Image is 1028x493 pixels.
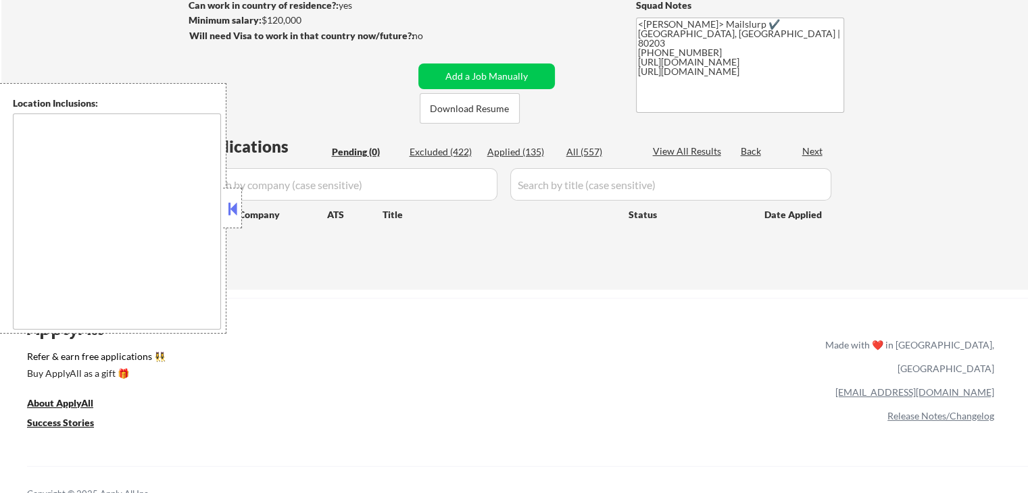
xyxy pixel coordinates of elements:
[189,14,262,26] strong: Minimum salary:
[420,93,520,124] button: Download Resume
[418,63,555,89] button: Add a Job Manually
[820,333,994,380] div: Made with ❤️ in [GEOGRAPHIC_DATA], [GEOGRAPHIC_DATA]
[802,145,824,158] div: Next
[27,417,94,428] u: Success Stories
[410,145,477,159] div: Excluded (422)
[27,369,162,378] div: Buy ApplyAll as a gift 🎁
[27,397,93,409] u: About ApplyAll
[27,317,118,340] div: ApplyAll
[510,168,831,201] input: Search by title (case sensitive)
[27,352,543,366] a: Refer & earn free applications 👯‍♀️
[27,415,112,432] a: Success Stories
[189,14,414,27] div: $120,000
[332,145,399,159] div: Pending (0)
[13,97,221,110] div: Location Inclusions:
[239,208,327,222] div: Company
[764,208,824,222] div: Date Applied
[653,145,725,158] div: View All Results
[189,30,414,41] strong: Will need Visa to work in that country now/future?:
[327,208,383,222] div: ATS
[741,145,762,158] div: Back
[193,138,327,155] div: Applications
[566,145,634,159] div: All (557)
[27,366,162,383] a: Buy ApplyAll as a gift 🎁
[27,396,112,413] a: About ApplyAll
[487,145,555,159] div: Applied (135)
[383,208,616,222] div: Title
[887,410,994,421] a: Release Notes/Changelog
[193,168,497,201] input: Search by company (case sensitive)
[412,29,451,43] div: no
[835,386,994,398] a: [EMAIL_ADDRESS][DOMAIN_NAME]
[629,202,745,226] div: Status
